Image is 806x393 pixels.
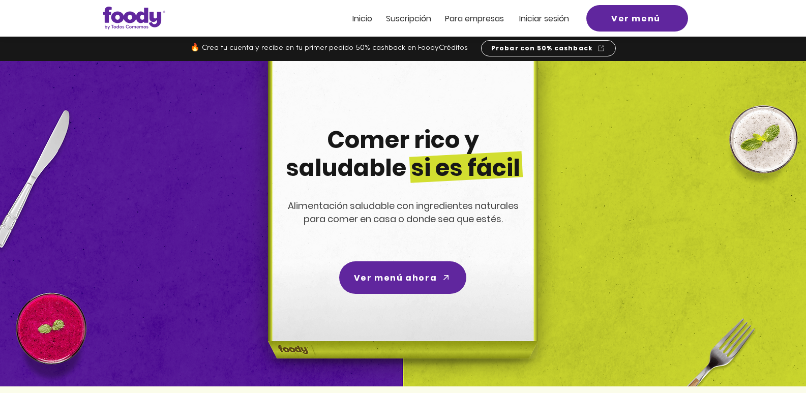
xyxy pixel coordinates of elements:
[339,261,466,294] a: Ver menú ahora
[519,13,569,24] span: Iniciar sesión
[352,14,372,23] a: Inicio
[455,13,504,24] span: ra empresas
[481,40,616,56] a: Probar con 50% cashback
[611,12,661,25] span: Ver menú
[352,13,372,24] span: Inicio
[103,7,165,29] img: Logo_Foody V2.0.0 (3).png
[354,271,437,284] span: Ver menú ahora
[519,14,569,23] a: Iniciar sesión
[190,44,468,52] span: 🔥 Crea tu cuenta y recibe en tu primer pedido 50% cashback en FoodyCréditos
[491,44,593,53] span: Probar con 50% cashback
[288,199,519,225] span: Alimentación saludable con ingredientes naturales para comer en casa o donde sea que estés.
[386,13,431,24] span: Suscripción
[586,5,688,32] a: Ver menú
[747,334,796,383] iframe: Messagebird Livechat Widget
[240,61,563,386] img: headline-center-compress.png
[386,14,431,23] a: Suscripción
[286,124,520,184] span: Comer rico y saludable si es fácil
[445,13,455,24] span: Pa
[445,14,504,23] a: Para empresas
